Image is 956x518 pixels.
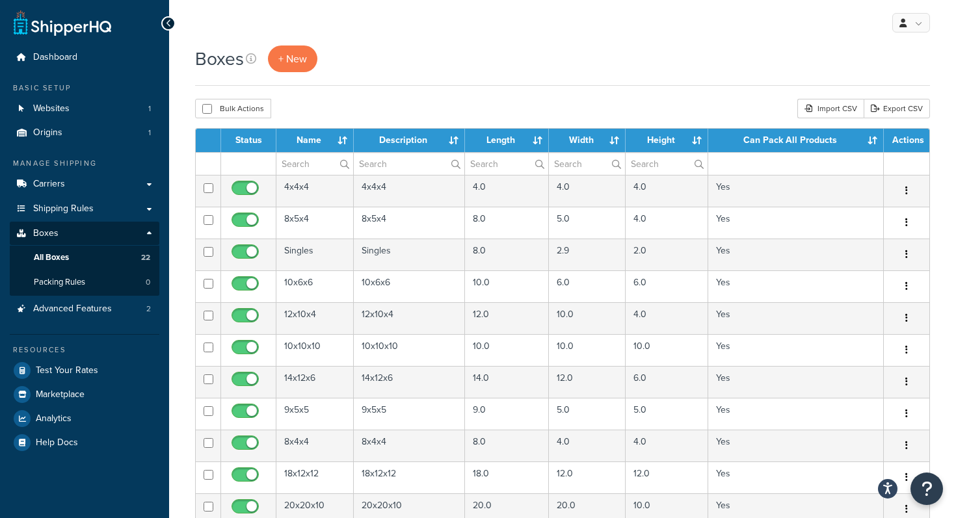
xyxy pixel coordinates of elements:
a: Packing Rules 0 [10,270,159,294]
td: 10.0 [465,334,548,366]
span: 1 [148,103,151,114]
td: Singles [276,239,354,270]
td: 10x10x10 [276,334,354,366]
span: Test Your Rates [36,365,98,376]
td: 10.0 [549,334,626,366]
div: Resources [10,344,159,356]
td: 4x4x4 [276,175,354,207]
input: Search [626,153,708,175]
a: Origins 1 [10,121,159,145]
td: 10x10x10 [354,334,465,366]
td: 12x10x4 [276,302,354,334]
th: Status [221,129,276,152]
li: Websites [10,97,159,121]
a: Dashboard [10,45,159,70]
input: Search [354,153,464,175]
td: 12.0 [626,461,708,493]
li: Boxes [10,222,159,296]
li: Advanced Features [10,297,159,321]
td: Yes [708,239,884,270]
input: Search [465,153,548,175]
span: 22 [141,252,150,263]
a: ShipperHQ Home [14,10,111,36]
span: Dashboard [33,52,77,63]
th: Height : activate to sort column ascending [626,129,708,152]
td: 8.0 [465,207,548,239]
span: Origins [33,127,62,138]
span: Carriers [33,179,65,190]
td: 9x5x5 [354,398,465,430]
li: Packing Rules [10,270,159,294]
a: Analytics [10,407,159,430]
td: 18.0 [465,461,548,493]
span: Advanced Features [33,304,112,315]
span: Packing Rules [34,277,85,288]
td: 12.0 [549,366,626,398]
th: Can Pack All Products : activate to sort column ascending [708,129,884,152]
h1: Boxes [195,46,244,71]
span: Marketplace [36,389,85,400]
td: Yes [708,398,884,430]
td: 9x5x5 [276,398,354,430]
span: Boxes [33,228,59,239]
td: 12x10x4 [354,302,465,334]
span: 1 [148,127,151,138]
div: Manage Shipping [10,158,159,169]
td: Yes [708,270,884,302]
td: 5.0 [549,207,626,239]
td: Yes [708,366,884,398]
td: Yes [708,334,884,366]
td: Yes [708,461,884,493]
td: 18x12x12 [276,461,354,493]
td: 14x12x6 [354,366,465,398]
td: 8x4x4 [276,430,354,461]
th: Width : activate to sort column ascending [549,129,626,152]
a: Carriers [10,172,159,196]
td: 8.0 [465,239,548,270]
span: Help Docs [36,437,78,448]
a: Advanced Features 2 [10,297,159,321]
td: 10.0 [549,302,626,334]
td: 6.0 [549,270,626,302]
td: 14.0 [465,366,548,398]
a: Boxes [10,222,159,246]
span: 2 [146,304,151,315]
td: 2.9 [549,239,626,270]
td: 5.0 [626,398,708,430]
span: Shipping Rules [33,203,94,214]
td: 8x5x4 [354,207,465,239]
span: Analytics [36,413,72,424]
th: Name : activate to sort column ascending [276,129,354,152]
a: Shipping Rules [10,197,159,221]
li: All Boxes [10,246,159,270]
td: 4.0 [626,302,708,334]
td: 18x12x12 [354,461,465,493]
li: Origins [10,121,159,145]
td: 10.0 [626,334,708,366]
td: Singles [354,239,465,270]
th: Description : activate to sort column ascending [354,129,465,152]
input: Search [549,153,626,175]
td: 8x5x4 [276,207,354,239]
a: + New [268,45,317,72]
a: Help Docs [10,431,159,454]
td: 4.0 [626,207,708,239]
td: 14x12x6 [276,366,354,398]
td: 4x4x4 [354,175,465,207]
td: Yes [708,207,884,239]
a: Test Your Rates [10,359,159,382]
td: 2.0 [626,239,708,270]
div: Import CSV [797,99,864,118]
td: 6.0 [626,366,708,398]
td: 4.0 [465,175,548,207]
a: Marketplace [10,383,159,406]
span: 0 [146,277,150,288]
button: Open Resource Center [910,473,943,505]
td: Yes [708,302,884,334]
